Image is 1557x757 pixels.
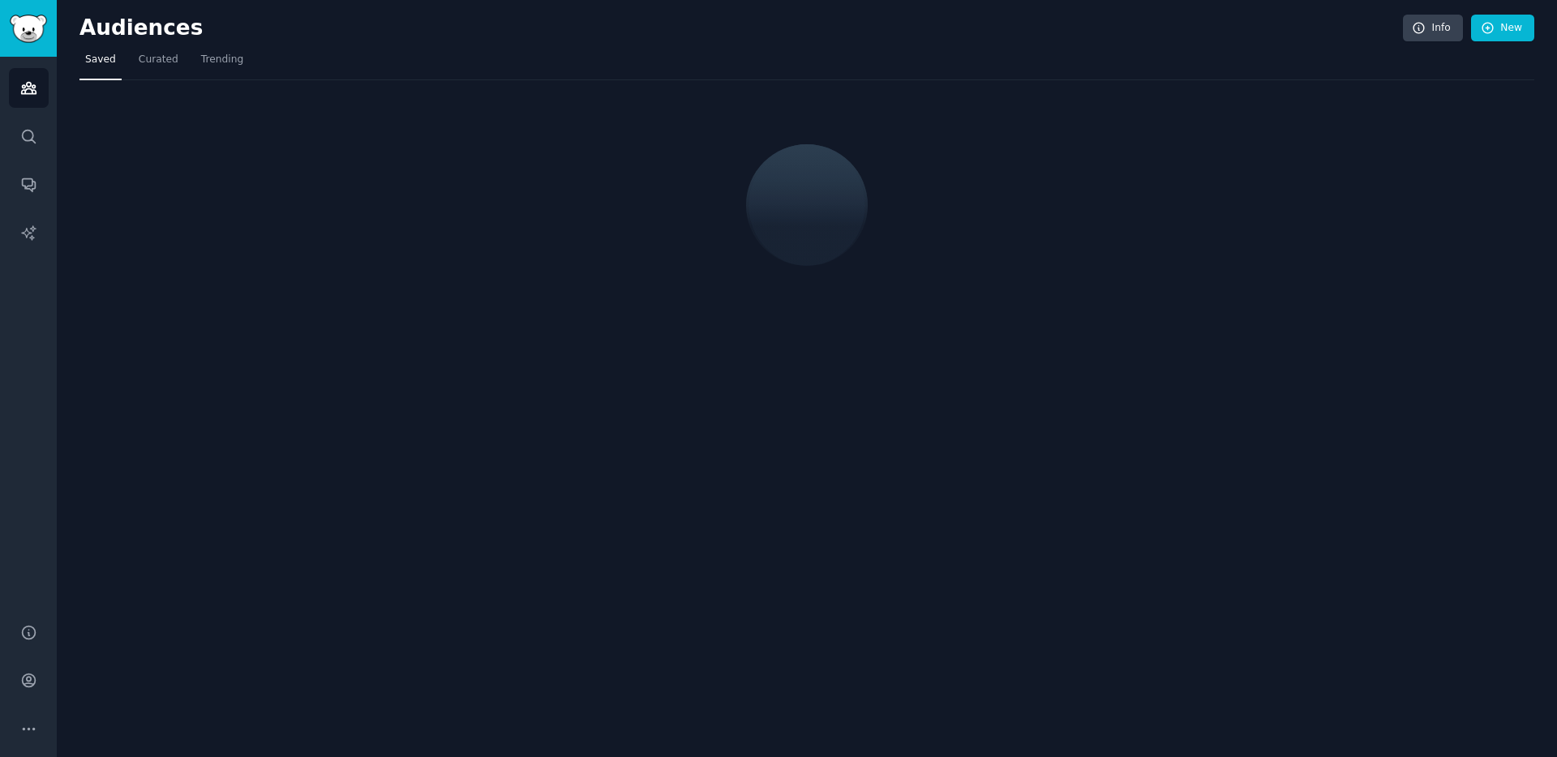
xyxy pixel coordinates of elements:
[1403,15,1463,42] a: Info
[201,53,243,67] span: Trending
[1471,15,1534,42] a: New
[85,53,116,67] span: Saved
[10,15,47,43] img: GummySearch logo
[195,47,249,80] a: Trending
[79,47,122,80] a: Saved
[139,53,178,67] span: Curated
[79,15,1403,41] h2: Audiences
[133,47,184,80] a: Curated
